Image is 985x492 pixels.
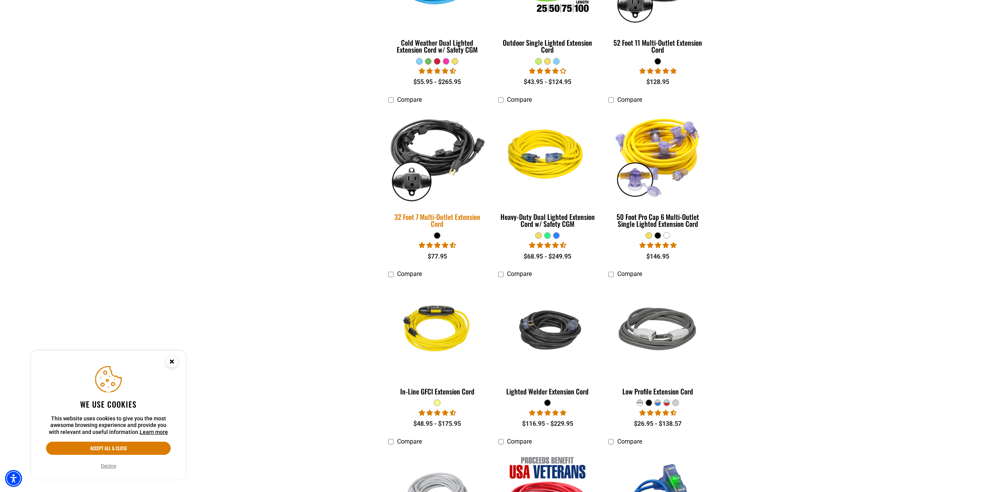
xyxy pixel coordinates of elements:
[608,419,707,429] div: $26.95 - $138.57
[498,213,597,227] div: Heavy-Duty Dual Lighted Extension Cord w/ Safety CGM
[388,213,487,227] div: 32 Foot 7 Multi-Outlet Extension Cord
[397,438,422,445] span: Compare
[498,419,597,429] div: $116.95 - $229.95
[617,438,642,445] span: Compare
[388,282,487,399] a: Yellow In-Line GFCI Extension Cord
[397,270,422,278] span: Compare
[498,77,597,87] div: $43.95 - $124.95
[46,399,171,409] h2: We use cookies
[383,106,492,205] img: black
[498,282,597,399] a: black Lighted Welder Extension Cord
[639,242,677,249] span: 4.80 stars
[5,470,22,487] div: Accessibility Menu
[498,388,597,395] div: Lighted Welder Extension Cord
[639,409,677,417] span: 4.50 stars
[608,39,707,53] div: 52 Foot 11 Multi-Outlet Extension Cord
[419,242,456,249] span: 4.67 stars
[46,415,171,436] p: This website uses cookies to give you the most awesome browsing experience and provide you with r...
[388,107,487,232] a: black 32 Foot 7 Multi-Outlet Extension Cord
[158,351,186,375] button: Close this option
[529,242,566,249] span: 4.64 stars
[99,462,118,470] button: Decline
[608,107,707,232] a: yellow 50 Foot Pro Cap 6 Multi-Outlet Single Lighted Extension Cord
[617,96,642,103] span: Compare
[507,96,532,103] span: Compare
[140,429,168,435] a: This website uses cookies to give you the most awesome browsing experience and provide you with r...
[639,67,677,75] span: 4.95 stars
[499,111,596,200] img: yellow
[529,409,566,417] span: 5.00 stars
[388,39,487,53] div: Cold Weather Dual Lighted Extension Cord w/ Safety CGM
[609,286,707,375] img: grey & white
[529,67,566,75] span: 3.88 stars
[397,96,422,103] span: Compare
[31,351,186,480] aside: Cookie Consent
[388,252,487,261] div: $77.95
[388,419,487,429] div: $48.95 - $175.95
[389,286,486,375] img: Yellow
[498,107,597,232] a: yellow Heavy-Duty Dual Lighted Extension Cord w/ Safety CGM
[507,270,532,278] span: Compare
[498,39,597,53] div: Outdoor Single Lighted Extension Cord
[419,67,456,75] span: 4.61 stars
[46,442,171,455] button: Accept all & close
[388,77,487,87] div: $55.95 - $265.95
[388,388,487,395] div: In-Line GFCI Extension Cord
[608,388,707,395] div: Low Profile Extension Cord
[608,282,707,399] a: grey & white Low Profile Extension Cord
[609,111,707,200] img: yellow
[617,270,642,278] span: Compare
[608,252,707,261] div: $146.95
[498,252,597,261] div: $68.95 - $249.95
[507,438,532,445] span: Compare
[499,300,596,360] img: black
[419,409,456,417] span: 4.62 stars
[608,77,707,87] div: $128.95
[608,213,707,227] div: 50 Foot Pro Cap 6 Multi-Outlet Single Lighted Extension Cord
